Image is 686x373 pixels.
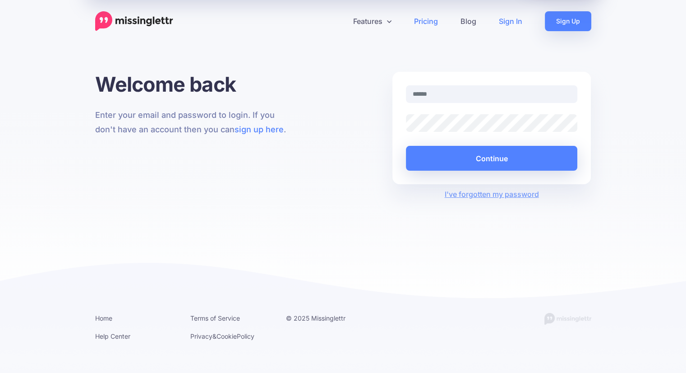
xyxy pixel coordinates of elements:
a: I've forgotten my password [445,190,539,199]
li: © 2025 Missinglettr [286,312,368,324]
a: Cookie [216,332,237,340]
li: & Policy [190,331,272,342]
a: Sign In [488,11,534,31]
a: sign up here [235,125,284,134]
button: Continue [406,146,578,171]
a: Sign Up [545,11,591,31]
a: Pricing [403,11,449,31]
a: Terms of Service [190,314,240,322]
h1: Welcome back [95,72,294,97]
a: Features [342,11,403,31]
a: Privacy [190,332,212,340]
a: Blog [449,11,488,31]
p: Enter your email and password to login. If you don't have an account then you can . [95,108,294,137]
